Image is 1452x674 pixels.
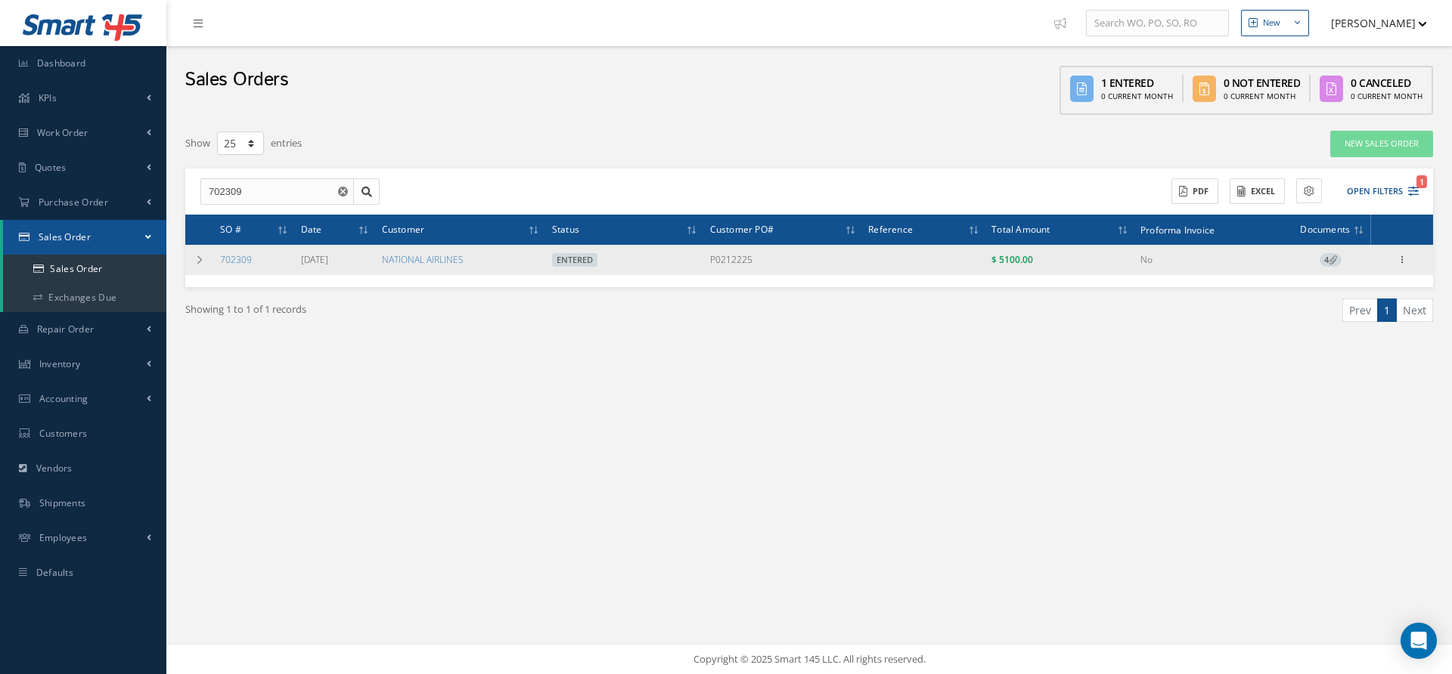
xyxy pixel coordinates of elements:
[37,57,86,70] span: Dashboard
[710,221,774,236] span: Customer PO#
[39,531,88,544] span: Employees
[1317,8,1427,38] button: [PERSON_NAME]
[1351,91,1423,102] div: 0 Current Month
[1101,75,1173,91] div: 1 Entered
[552,253,597,267] span: Entered
[39,392,88,405] span: Accounting
[1263,17,1280,29] div: New
[1416,175,1427,188] span: 1
[185,130,210,151] label: Show
[174,298,809,334] div: Showing 1 to 1 of 1 records
[36,566,73,579] span: Defaults
[3,283,166,312] a: Exchanges Due
[37,323,95,335] span: Repair Order
[1086,10,1229,37] input: Search WO, PO, SO, RO
[301,221,322,236] span: Date
[382,221,425,236] span: Customer
[1134,245,1291,275] td: No
[552,221,579,236] span: Status
[1224,91,1301,102] div: 0 Current Month
[220,253,252,266] a: 702309
[1224,75,1301,91] div: 0 Not Entered
[704,245,863,275] td: P0212225
[185,69,288,91] h2: Sales Orders
[338,187,348,196] svg: Reset
[295,245,376,275] td: [DATE]
[3,220,166,255] a: Sales Order
[1320,253,1342,266] a: 4
[1101,91,1173,102] div: 0 Current Month
[1333,179,1419,204] button: Open Filters1
[1330,131,1433,157] a: New Sales Order
[1377,298,1397,322] a: 1
[220,221,241,236] span: SO #
[39,91,57,104] span: KPIs
[335,178,354,206] button: Reset
[1320,253,1342,267] span: 4
[39,496,86,509] span: Shipments
[37,126,88,139] span: Work Order
[36,462,73,475] span: Vendors
[868,221,913,236] span: Reference
[200,178,354,206] input: Search by Number
[1171,178,1218,205] button: PDF
[382,253,464,266] a: NATIONAL AIRLINES
[1230,178,1285,205] button: Excel
[991,221,1050,236] span: Total Amount
[1241,10,1309,36] button: New
[1140,222,1215,237] span: Proforma Invoice
[35,161,67,174] span: Quotes
[39,427,88,440] span: Customers
[181,652,1437,667] div: Copyright © 2025 Smart 145 LLC. All rights reserved.
[1351,75,1423,91] div: 0 Canceled
[3,255,166,283] a: Sales Order
[39,196,108,209] span: Purchase Order
[39,357,81,370] span: Inventory
[271,130,302,151] label: entries
[39,230,91,243] span: Sales Order
[1401,623,1437,659] div: Open Intercom Messenger
[1300,221,1350,236] span: Documents
[991,253,1033,266] span: $ 5100.00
